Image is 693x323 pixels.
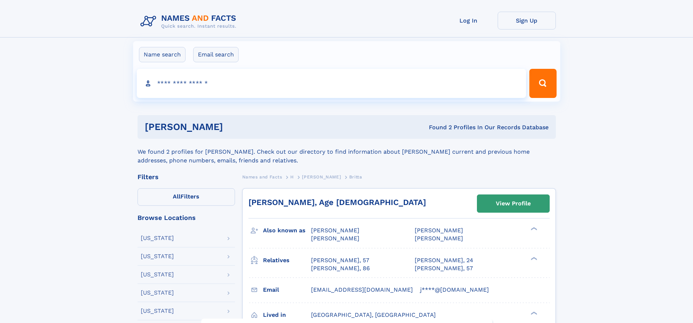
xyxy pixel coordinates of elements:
[141,308,174,314] div: [US_STATE]
[311,264,370,272] a: [PERSON_NAME], 86
[290,174,294,180] span: H
[141,290,174,296] div: [US_STATE]
[496,195,531,212] div: View Profile
[326,123,549,131] div: Found 2 Profiles In Our Records Database
[439,12,498,29] a: Log In
[263,309,311,321] h3: Lived in
[138,174,235,180] div: Filters
[415,235,463,242] span: [PERSON_NAME]
[139,47,186,62] label: Name search
[145,122,326,131] h1: [PERSON_NAME]
[498,12,556,29] a: Sign Up
[263,224,311,237] h3: Also known as
[311,227,359,234] span: [PERSON_NAME]
[311,286,413,293] span: [EMAIL_ADDRESS][DOMAIN_NAME]
[311,235,359,242] span: [PERSON_NAME]
[141,272,174,277] div: [US_STATE]
[242,172,282,181] a: Names and Facts
[290,172,294,181] a: H
[138,12,242,31] img: Logo Names and Facts
[138,139,556,165] div: We found 2 profiles for [PERSON_NAME]. Check out our directory to find information about [PERSON_...
[302,174,341,180] span: [PERSON_NAME]
[173,193,180,200] span: All
[529,227,538,231] div: ❯
[415,227,463,234] span: [PERSON_NAME]
[311,256,369,264] a: [PERSON_NAME], 57
[302,172,341,181] a: [PERSON_NAME]
[248,198,426,207] a: [PERSON_NAME], Age [DEMOGRAPHIC_DATA]
[193,47,239,62] label: Email search
[137,69,526,98] input: search input
[415,264,473,272] a: [PERSON_NAME], 57
[529,311,538,315] div: ❯
[141,253,174,259] div: [US_STATE]
[263,284,311,296] h3: Email
[141,235,174,241] div: [US_STATE]
[529,256,538,261] div: ❯
[311,311,436,318] span: [GEOGRAPHIC_DATA], [GEOGRAPHIC_DATA]
[349,174,362,180] span: Britta
[138,188,235,206] label: Filters
[529,69,556,98] button: Search Button
[477,195,549,212] a: View Profile
[263,254,311,267] h3: Relatives
[415,256,473,264] a: [PERSON_NAME], 24
[138,214,235,221] div: Browse Locations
